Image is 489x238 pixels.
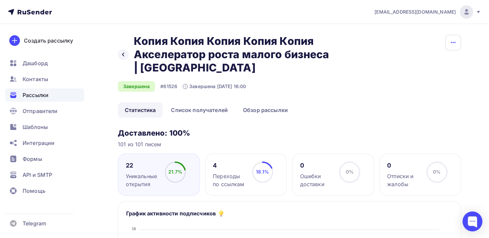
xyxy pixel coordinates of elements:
span: Интеграции [23,139,54,147]
span: Помощь [23,187,45,195]
span: Формы [23,155,42,163]
a: Контакты [5,72,84,86]
span: Дашборд [23,59,48,67]
span: Шаблоны [23,123,48,131]
a: Дашборд [5,57,84,70]
div: 101 из 101 писем [118,140,461,148]
span: 21.7% [168,169,182,175]
div: 0 [387,162,420,170]
span: 0% [346,169,353,175]
div: Отписки и жалобы [387,172,420,188]
h5: График активности подписчиков [126,209,216,217]
span: API и SMTP [23,171,52,179]
div: Уникальные открытия [126,172,159,188]
a: Отправители [5,104,84,118]
span: 18.1% [256,169,269,175]
a: Формы [5,152,84,166]
div: 22 [126,162,159,170]
a: Обзор рассылки [236,102,295,118]
a: Рассылки [5,88,84,102]
span: Контакты [23,75,48,83]
span: [EMAIL_ADDRESS][DOMAIN_NAME] [374,9,456,15]
div: Создать рассылку [24,37,73,45]
span: Отправители [23,107,58,115]
a: Шаблоны [5,120,84,134]
div: 0 [300,162,333,170]
tspan: 16 [132,227,136,231]
span: 0% [433,169,441,175]
div: Завершена [118,81,155,92]
h3: Доставлено: 100% [118,128,461,138]
div: Переходы по ссылкам [213,172,246,188]
div: 4 [213,162,246,170]
h2: Копия Копия Копия Копия Копия Акселератор роста малого бизнеса | [GEOGRAPHIC_DATA] [134,35,334,74]
div: Ошибки доставки [300,172,333,188]
a: [EMAIL_ADDRESS][DOMAIN_NAME] [374,5,481,19]
span: Telegram [23,219,46,227]
span: Рассылки [23,91,48,99]
a: Статистика [118,102,163,118]
div: #61526 [160,83,177,90]
a: Список получателей [164,102,235,118]
div: Завершена [DATE] 16:00 [183,83,246,90]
